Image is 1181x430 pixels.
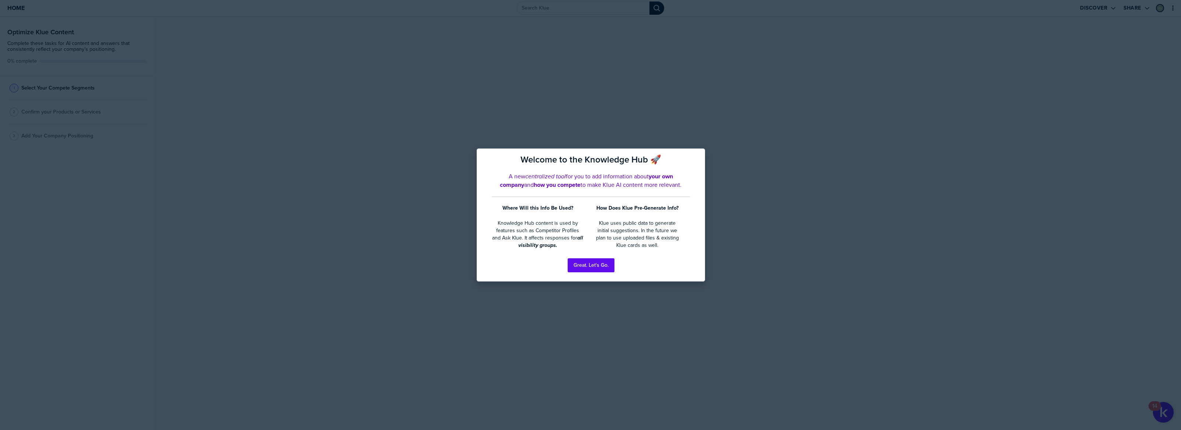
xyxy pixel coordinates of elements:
span: for you to add information about [566,172,649,181]
strong: Where Will this Info Be Used? [502,204,573,212]
strong: how you compete [534,181,581,189]
strong: How Does Klue Pre-Generate Info? [596,204,679,212]
strong: your own company [500,172,674,189]
em: all visibility groups. [518,234,585,249]
span: and [524,181,534,189]
h2: Welcome to the Knowledge Hub 🚀 [492,154,690,165]
button: Great. Let's Go. [568,258,614,272]
button: Close [693,153,698,162]
em: centralized tool [525,172,566,181]
p: Klue uses public data to generate initial suggestions. In the future we plan to use uploaded file... [593,220,682,249]
span: to make Klue AI content more relevant. [581,181,681,189]
span: A new [509,172,525,181]
span: Knowledge Hub content is used by features such as Competitor Profiles and Ask Klue. It affects re... [492,219,581,242]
